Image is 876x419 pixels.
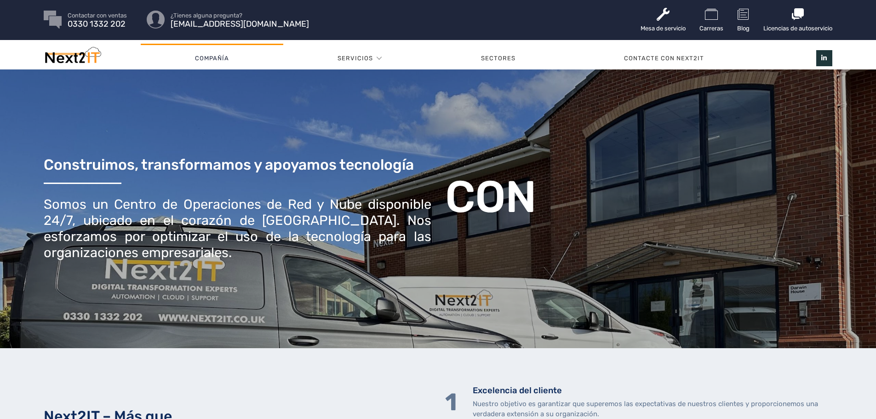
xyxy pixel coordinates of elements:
[44,156,414,173] font: Construimos, transformamos y apoyamos tecnología
[338,45,373,72] a: Servicios
[171,12,242,19] font: ¿Tienes alguna pregunta?
[699,25,723,32] font: Carreras
[570,45,758,72] a: Contacte con Next2IT
[171,19,309,29] font: [EMAIL_ADDRESS][DOMAIN_NAME]
[445,171,536,223] font: CON
[427,45,570,72] a: Sectores
[195,55,229,62] font: Compañía
[473,385,562,396] font: Excelencia del cliente
[68,19,126,29] font: 0330 1332 202
[737,25,750,32] font: Blog
[338,55,373,62] font: Servicios
[624,55,704,62] font: Contacte con Next2IT
[473,400,818,419] font: Nuestro objetivo es garantizar que superemos las expectativas de nuestros clientes y proporcionem...
[481,55,515,62] font: Sectores
[68,12,127,19] font: Contactar con ventas
[171,12,309,27] a: ¿Tienes alguna pregunta? [EMAIL_ADDRESS][DOMAIN_NAME]
[44,196,431,260] font: Somos un Centro de Operaciones de Red y Nube disponible 24/7, ubicado en el corazón de [GEOGRAPHI...
[44,47,101,68] img: Next2IT
[641,25,686,32] font: Mesa de servicio
[763,25,832,32] font: Licencias de autoservicio
[68,12,127,27] a: Contactar con ventas 0330 1332 202
[141,45,283,72] a: Compañía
